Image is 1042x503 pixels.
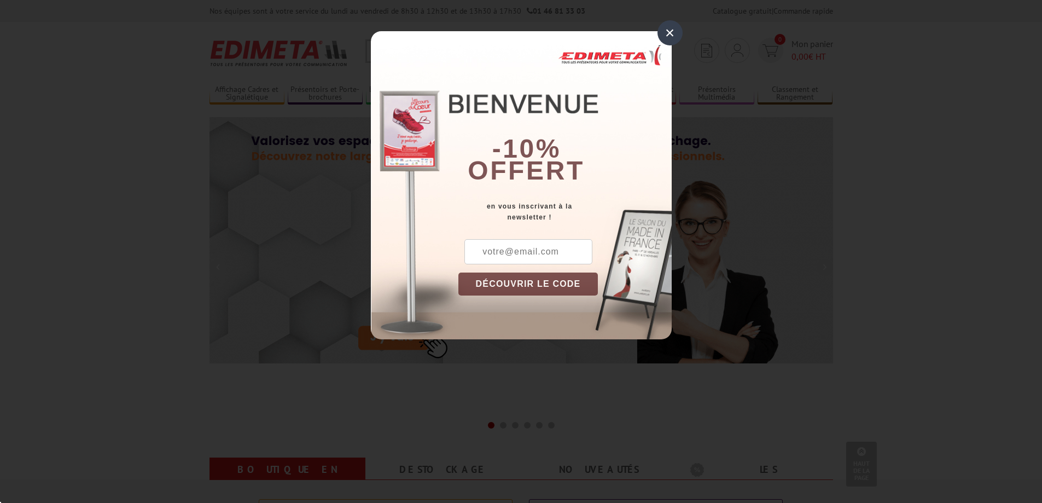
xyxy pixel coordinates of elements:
[464,239,592,264] input: votre@email.com
[657,20,683,45] div: ×
[468,156,585,185] font: offert
[492,134,561,163] b: -10%
[458,273,598,296] button: DÉCOUVRIR LE CODE
[458,201,672,223] div: en vous inscrivant à la newsletter !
